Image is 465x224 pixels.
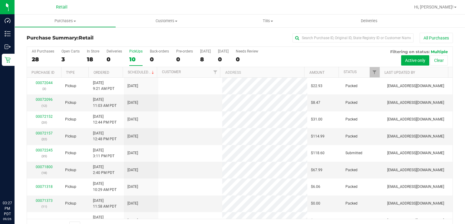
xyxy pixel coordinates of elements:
div: Back-orders [150,49,169,53]
a: Tills [217,15,319,27]
a: Customers [116,15,217,27]
span: [EMAIL_ADDRESS][DOMAIN_NAME] [387,134,444,139]
span: Pickup [65,218,76,223]
span: Retail [79,35,94,41]
span: Customers [116,18,217,24]
span: Pickup [65,184,76,190]
a: 00072096 [36,97,53,102]
div: 3 [61,56,80,63]
button: Clear [430,55,448,66]
a: Amount [309,70,325,75]
span: [DATE] [127,150,138,156]
div: Pre-orders [176,49,193,53]
span: Hi, [PERSON_NAME]! [414,5,453,9]
span: [DATE] [127,117,138,122]
button: Active only [401,55,429,66]
inline-svg: Retail [5,57,11,63]
inline-svg: Outbound [5,44,11,50]
div: In Store [87,49,99,53]
inline-svg: Dashboard [5,18,11,24]
div: 0 [150,56,169,63]
a: Filter [370,67,380,77]
span: Deliveries [353,18,386,24]
span: Purchases [15,18,116,24]
p: (22) [31,136,58,142]
span: Pickup [65,134,76,139]
span: [DATE] [127,218,138,223]
span: [DATE] [127,184,138,190]
span: [DATE] 2:40 PM PDT [93,164,114,176]
span: $114.99 [311,134,325,139]
div: [DATE] [200,49,211,53]
inline-svg: Inventory [5,31,11,37]
span: [DATE] [127,100,138,106]
iframe: Resource center [6,175,24,194]
div: 0 [107,56,122,63]
span: [DATE] 10:29 AM PDT [93,181,117,192]
a: 00072157 [36,131,53,135]
span: Pickup [65,167,76,173]
span: $67.99 [311,167,322,173]
a: Purchase ID [31,70,54,75]
div: 28 [32,56,54,63]
span: Packed [345,117,358,122]
a: Type [66,70,75,75]
span: Pickup [65,150,76,156]
span: Tills [218,18,318,24]
span: Multiple [431,49,448,54]
p: (11) [31,204,58,209]
a: 00072044 [36,81,53,85]
span: [DATE] 12:48 PM PDT [93,131,117,142]
span: [DATE] 11:03 AM PDT [93,97,117,108]
span: [DATE] [127,83,138,89]
div: 0 [218,56,229,63]
a: Scheduled [128,70,155,74]
span: [DATE] [127,167,138,173]
span: Retail [56,5,68,10]
span: $22.93 [311,83,322,89]
span: Submitted [345,150,362,156]
p: (3) [31,86,58,92]
span: [EMAIL_ADDRESS][DOMAIN_NAME] [387,201,444,206]
div: Needs Review [236,49,258,53]
button: All Purchases [420,33,453,43]
a: Filter [210,67,220,77]
span: [DATE] 11:58 AM PDT [93,198,117,209]
span: Packed [345,83,358,89]
span: $6.06 [311,184,320,190]
span: $118.60 [311,150,325,156]
span: $8.47 [311,100,320,106]
a: Deliveries [318,15,420,27]
span: [EMAIL_ADDRESS][DOMAIN_NAME] [387,184,444,190]
p: (20) [31,120,58,125]
div: 0 [176,56,193,63]
a: 00071373 [36,199,53,203]
a: Ordered [94,70,109,75]
div: 8 [200,56,211,63]
span: [DATE] 9:21 AM PDT [93,80,114,92]
a: 00071318 [36,185,53,189]
h3: Purchase Summary: [27,35,169,41]
span: Packed [345,184,358,190]
span: $51.26 [311,218,322,223]
span: [DATE] 3:11 PM PDT [93,148,114,159]
span: [EMAIL_ADDRESS][DOMAIN_NAME] [387,218,444,223]
span: Pickup [65,117,76,122]
span: [DATE] [127,134,138,139]
span: Packed [345,218,358,223]
div: All Purchases [32,49,54,53]
a: Customer [162,70,181,74]
a: Purchases [15,15,116,27]
div: 18 [87,56,99,63]
span: [EMAIL_ADDRESS][DOMAIN_NAME] [387,100,444,106]
a: 00072152 [36,114,53,119]
input: Search Purchase ID, Original ID, State Registry ID or Customer Name... [292,33,414,42]
a: 00071119 [36,218,53,222]
div: 0 [236,56,258,63]
a: 00072245 [36,148,53,152]
span: $31.00 [311,117,322,122]
p: (18) [31,170,58,176]
div: PickUps [129,49,143,53]
span: Pickup [65,83,76,89]
span: [DATE] [127,201,138,206]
